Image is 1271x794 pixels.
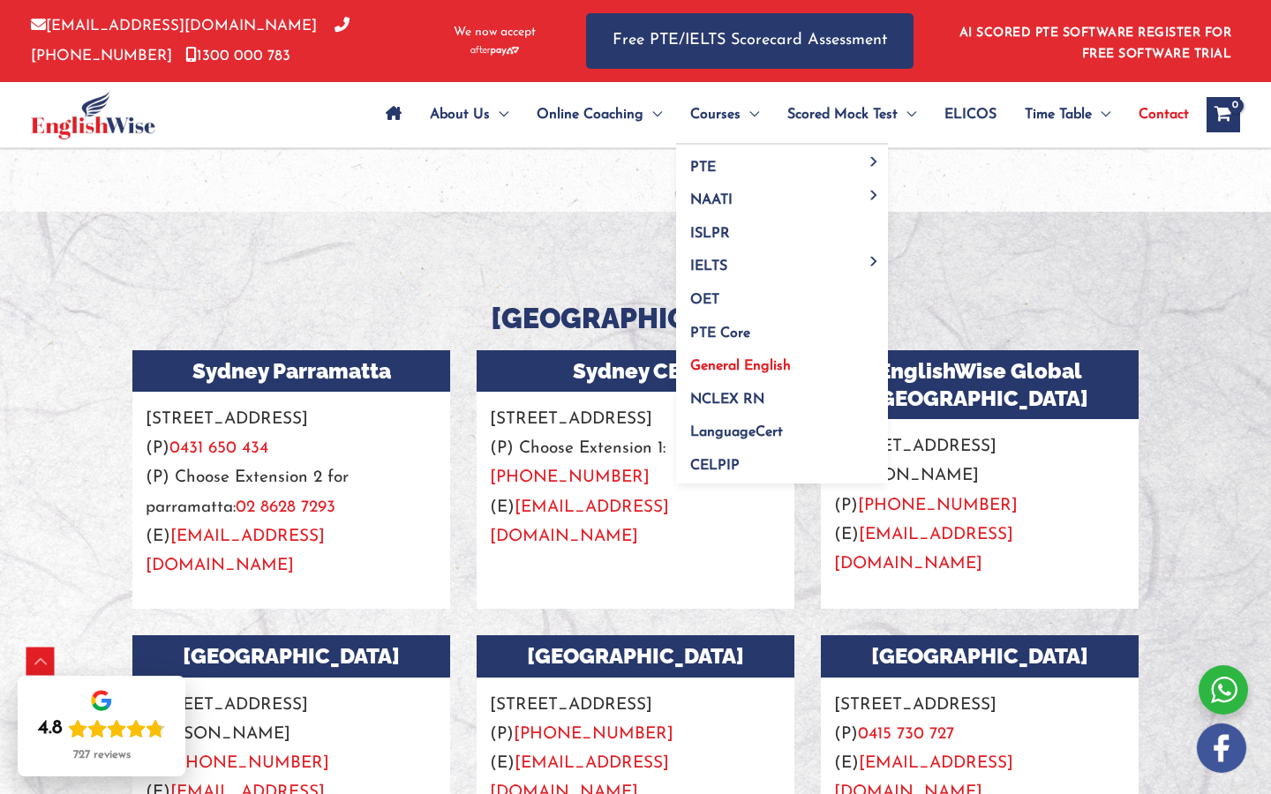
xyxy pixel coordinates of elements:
a: CoursesMenu Toggle [676,84,773,146]
p: [STREET_ADDRESS] (P) (P) Choose Extension 2 for parramatta: (E) [132,392,450,581]
span: IELTS [690,259,727,273]
span: Time Table [1025,84,1092,146]
span: Online Coaching [537,84,643,146]
a: [PHONE_NUMBER] [31,19,350,63]
span: CELPIP [690,459,740,473]
div: Rating: 4.8 out of 5 [38,716,165,741]
a: PTEMenu Toggle [676,145,888,178]
span: We now accept [454,24,536,41]
a: ISLPR [676,211,888,244]
span: Menu Toggle [864,157,884,167]
span: LanguageCert [690,425,783,439]
span: ELICOS [944,84,996,146]
span: Menu Toggle [898,84,916,146]
a: Free PTE/IELTS Scorecard Assessment [586,13,914,69]
a: Online CoachingMenu Toggle [523,84,676,146]
a: IELTSMenu Toggle [676,244,888,278]
nav: Site Navigation: Main Menu [372,84,1189,146]
aside: Header Widget 1 [949,12,1240,70]
a: CELPIP [676,443,888,483]
p: [STREET_ADDRESS] (P) Choose Extension 1: (E) [477,392,794,551]
a: OET [676,278,888,311]
a: LanguageCert [676,410,888,444]
a: Contact [1124,84,1189,146]
span: Menu Toggle [490,84,508,146]
a: [PHONE_NUMBER] [858,498,1018,514]
a: General English [676,344,888,378]
span: PTE [690,161,716,175]
a: AI SCORED PTE SOFTWARE REGISTER FOR FREE SOFTWARE TRIAL [959,26,1232,61]
a: 0431 650 434 [169,440,268,457]
h3: [GEOGRAPHIC_DATA] [821,635,1139,677]
a: PTE Core [676,311,888,344]
span: Menu Toggle [864,190,884,199]
img: cropped-ew-logo [31,91,155,139]
h3: Sydney CBD [477,350,794,392]
span: Menu Toggle [864,256,884,266]
a: ELICOS [930,84,1011,146]
span: Menu Toggle [741,84,759,146]
a: Scored Mock TestMenu Toggle [773,84,930,146]
span: Scored Mock Test [787,84,898,146]
p: [STREET_ADDRESS][PERSON_NAME] (P) (E) [821,419,1139,579]
span: About Us [430,84,490,146]
div: 727 reviews [73,748,131,762]
span: General English [690,359,791,373]
span: Contact [1139,84,1189,146]
div: 4.8 [38,716,63,741]
h3: [GEOGRAPHIC_DATA] [119,300,1152,337]
a: [EMAIL_ADDRESS][DOMAIN_NAME] [490,499,669,545]
h3: [GEOGRAPHIC_DATA] [132,635,450,677]
a: View Shopping Cart, empty [1207,97,1240,132]
span: NAATI [690,193,733,207]
span: ISLPR [690,227,730,241]
h3: [GEOGRAPHIC_DATA] [477,635,794,677]
a: [PHONE_NUMBER] [169,755,329,772]
a: [EMAIL_ADDRESS][DOMAIN_NAME] [146,528,325,574]
img: white-facebook.png [1197,723,1246,773]
a: [EMAIL_ADDRESS][DOMAIN_NAME] [834,527,1013,573]
a: 1300 000 783 [185,49,290,64]
a: 0415 730 727 [858,726,954,743]
a: NCLEX RN [676,377,888,410]
span: Menu Toggle [643,84,662,146]
a: [PHONE_NUMBER] [490,469,650,486]
h3: Sydney Parramatta [132,350,450,392]
a: Time TableMenu Toggle [1011,84,1124,146]
span: Menu Toggle [1092,84,1110,146]
span: OET [690,293,719,307]
span: PTE Core [690,326,750,341]
a: 02 8628 7293 [236,499,335,516]
img: Afterpay-Logo [470,46,519,56]
a: [EMAIL_ADDRESS][DOMAIN_NAME] [31,19,317,34]
span: NCLEX RN [690,393,764,407]
a: NAATIMenu Toggle [676,178,888,212]
span: Courses [690,84,741,146]
a: About UsMenu Toggle [416,84,523,146]
h3: EnglishWise Global [GEOGRAPHIC_DATA] [821,350,1139,419]
a: [PHONE_NUMBER] [514,726,673,743]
